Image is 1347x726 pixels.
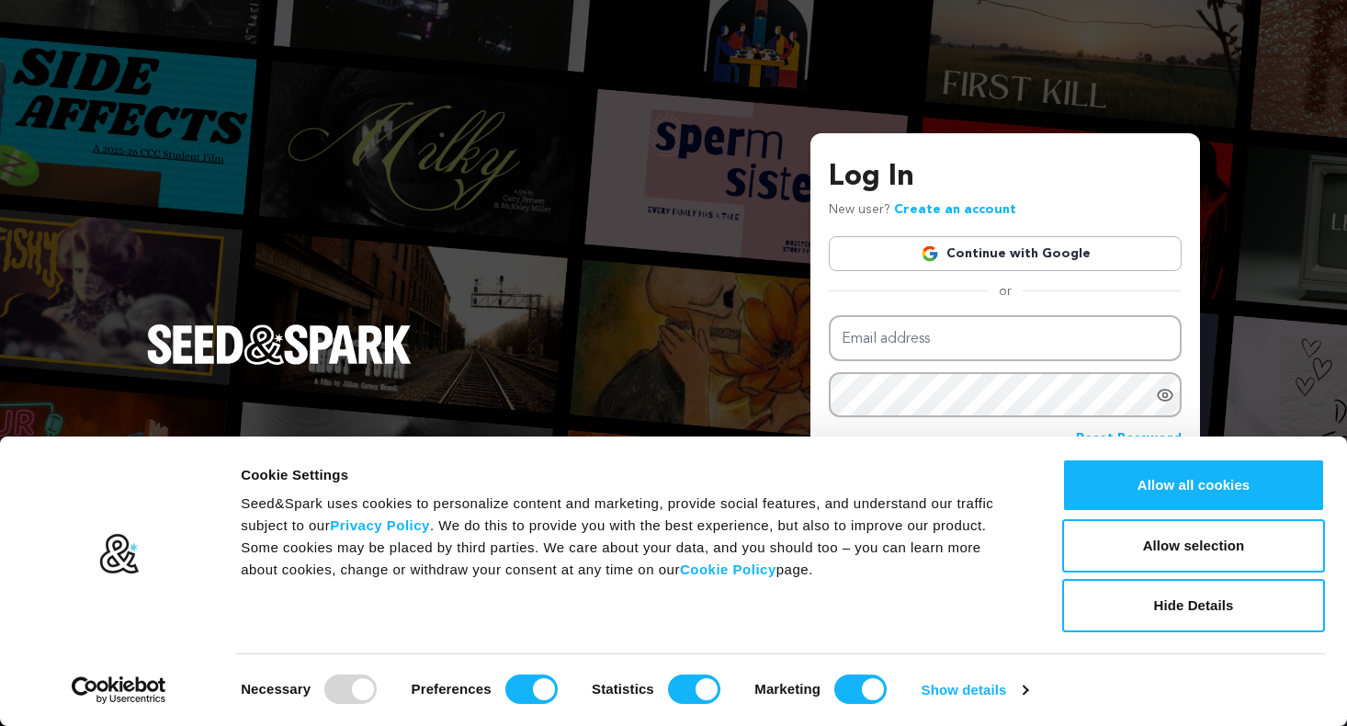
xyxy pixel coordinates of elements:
p: New user? [829,199,1016,221]
a: Reset Password [1076,428,1182,450]
strong: Necessary [241,681,311,697]
strong: Preferences [412,681,492,697]
a: Continue with Google [829,236,1182,271]
a: Seed&Spark Homepage [147,324,412,402]
img: Google logo [921,244,939,263]
strong: Statistics [592,681,654,697]
input: Email address [829,315,1182,362]
span: or [988,282,1023,301]
img: logo [98,533,140,575]
a: Show password as plain text. Warning: this will display your password on the screen. [1156,386,1174,404]
a: Usercentrics Cookiebot - opens in a new window [39,676,199,704]
a: Show details [922,676,1028,704]
h3: Log In [829,155,1182,199]
legend: Consent Selection [240,667,241,668]
a: Create an account [894,203,1016,216]
strong: Marketing [754,681,821,697]
div: Seed&Spark uses cookies to personalize content and marketing, provide social features, and unders... [241,493,1021,581]
button: Allow selection [1062,519,1325,573]
button: Allow all cookies [1062,459,1325,512]
a: Privacy Policy [330,517,430,533]
button: Hide Details [1062,579,1325,632]
div: Cookie Settings [241,464,1021,486]
img: Seed&Spark Logo [147,324,412,365]
a: Cookie Policy [680,562,776,577]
